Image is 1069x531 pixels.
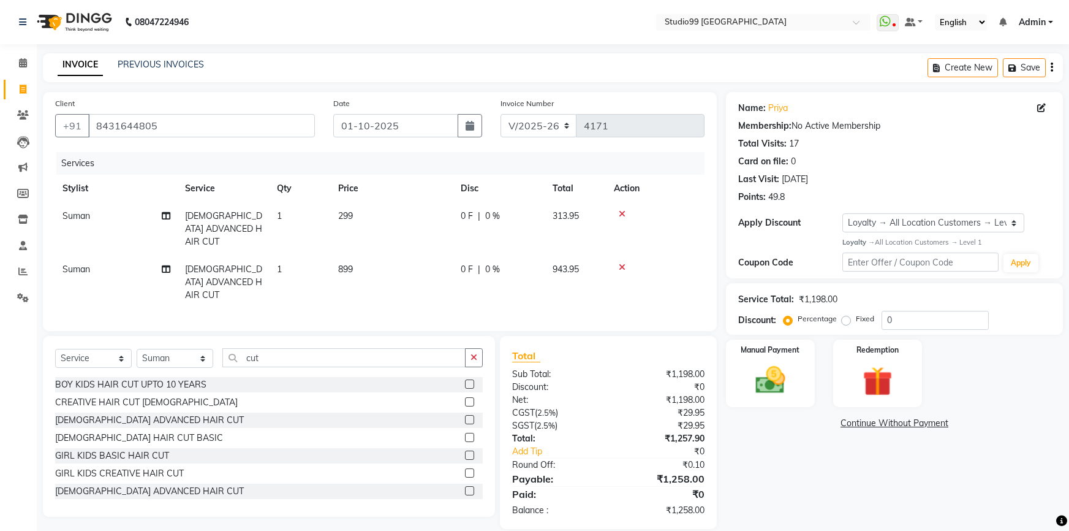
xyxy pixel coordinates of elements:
[333,98,350,109] label: Date
[738,102,766,115] div: Name:
[798,313,837,324] label: Percentage
[503,472,608,486] div: Payable:
[185,210,262,247] span: [DEMOGRAPHIC_DATA] ADVANCED HAIR CUT
[503,394,608,407] div: Net:
[88,114,315,137] input: Search by Name/Mobile/Email/Code
[331,175,453,202] th: Price
[927,58,998,77] button: Create New
[608,407,714,419] div: ₹29.95
[606,175,704,202] th: Action
[738,155,788,168] div: Card on file:
[512,420,534,431] span: SGST
[461,210,473,223] span: 0 F
[478,263,480,276] span: |
[503,459,608,472] div: Round Off:
[277,264,282,275] span: 1
[738,256,842,269] div: Coupon Code
[453,175,545,202] th: Disc
[55,114,89,137] button: +91
[608,472,714,486] div: ₹1,258.00
[55,396,238,409] div: CREATIVE HAIR CUT [DEMOGRAPHIC_DATA]
[768,191,785,204] div: 49.8
[485,263,500,276] span: 0 %
[277,210,282,221] span: 1
[478,210,480,223] span: |
[55,414,244,427] div: [DEMOGRAPHIC_DATA] ADVANCED HAIR CUT
[1003,254,1038,272] button: Apply
[853,363,902,400] img: _gift.svg
[1019,16,1046,29] span: Admin
[503,407,608,419] div: ( )
[738,120,1051,132] div: No Active Membership
[856,313,874,324] label: Fixed
[768,102,788,115] a: Priya
[741,345,799,356] label: Manual Payment
[503,419,608,432] div: ( )
[842,237,1051,248] div: All Location Customers → Level 1
[55,449,169,462] div: GIRL KIDS BASIC HAIR CUT
[608,419,714,432] div: ₹29.95
[608,394,714,407] div: ₹1,198.00
[58,54,103,76] a: INVOICE
[608,504,714,517] div: ₹1,258.00
[501,98,554,109] label: Invoice Number
[503,487,608,502] div: Paid:
[503,368,608,381] div: Sub Total:
[55,432,223,445] div: [DEMOGRAPHIC_DATA] HAIR CUT BASIC
[738,314,776,327] div: Discount:
[62,264,90,275] span: Suman
[55,378,206,391] div: BOY KIDS HAIR CUT UPTO 10 YEARS
[738,173,779,186] div: Last Visit:
[56,152,714,175] div: Services
[461,263,473,276] span: 0 F
[799,293,837,306] div: ₹1,198.00
[842,238,875,246] strong: Loyalty →
[608,368,714,381] div: ₹1,198.00
[728,417,1060,430] a: Continue Without Payment
[608,487,714,502] div: ₹0
[626,445,714,458] div: ₹0
[738,120,791,132] div: Membership:
[503,504,608,517] div: Balance :
[746,363,795,397] img: _cash.svg
[512,350,540,362] span: Total
[553,210,579,221] span: 313.95
[738,293,794,306] div: Service Total:
[55,175,178,202] th: Stylist
[842,253,999,272] input: Enter Offer / Coupon Code
[31,5,115,39] img: logo
[270,175,331,202] th: Qty
[1003,58,1046,77] button: Save
[485,210,500,223] span: 0 %
[537,408,556,418] span: 2.5%
[738,137,787,150] div: Total Visits:
[503,381,608,394] div: Discount:
[135,5,189,39] b: 08047224946
[338,264,353,275] span: 899
[55,467,184,480] div: GIRL KIDS CREATIVE HAIR CUT
[856,345,899,356] label: Redemption
[738,191,766,204] div: Points:
[791,155,796,168] div: 0
[537,421,555,430] span: 2.5%
[338,210,353,221] span: 299
[545,175,606,202] th: Total
[608,432,714,445] div: ₹1,257.90
[503,445,625,458] a: Add Tip
[222,348,466,367] input: Search or Scan
[178,175,270,202] th: Service
[608,381,714,394] div: ₹0
[55,485,244,498] div: [DEMOGRAPHIC_DATA] ADVANCED HAIR CUT
[738,216,842,229] div: Apply Discount
[782,173,808,186] div: [DATE]
[553,264,579,275] span: 943.95
[185,264,262,300] span: [DEMOGRAPHIC_DATA] ADVANCED HAIR CUT
[55,98,75,109] label: Client
[62,210,90,221] span: Suman
[608,459,714,472] div: ₹0.10
[789,137,799,150] div: 17
[118,59,204,70] a: PREVIOUS INVOICES
[503,432,608,445] div: Total:
[512,407,535,418] span: CGST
